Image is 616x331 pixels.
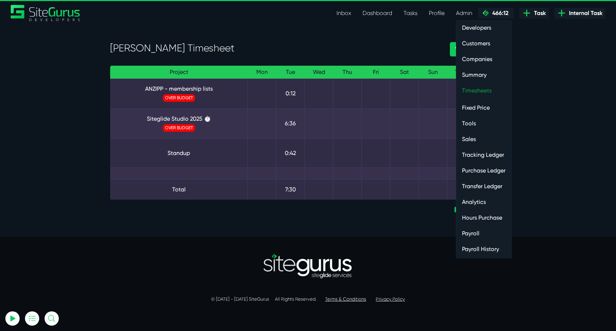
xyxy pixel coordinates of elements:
[23,84,102,100] input: Email
[456,52,511,66] a: Companies
[554,8,605,19] a: Internal Task
[305,66,333,79] th: Wed
[447,109,476,139] td: 6:36
[456,21,511,35] a: Developers
[456,36,511,51] a: Customers
[423,6,450,20] a: Profile
[456,195,511,209] a: Analytics
[456,101,511,115] a: Fixed Price
[447,139,476,167] td: 0:42
[163,124,195,132] span: OVER BUDGET
[325,296,366,302] a: Terms & Conditions
[489,10,508,16] span: 466:12
[357,6,398,20] a: Dashboard
[447,179,476,200] td: 7:30
[456,68,511,82] a: Summary
[450,6,478,20] a: Admin
[116,85,242,93] a: ANZIPP - membership lists
[531,9,546,17] span: Task
[11,5,81,21] a: SiteGurus
[566,9,602,17] span: Internal Task
[11,5,81,21] img: Sitegurus Logo
[456,179,511,194] a: Transfer Ledger
[116,149,242,157] a: Standup
[110,42,439,54] h3: [PERSON_NAME] Timesheet
[110,66,248,79] th: Project
[248,66,276,79] th: Mon
[456,116,511,131] a: Tools
[456,84,511,98] a: Timesheets
[519,8,549,19] a: Task
[456,148,511,162] a: Tracking Ledger
[447,79,476,109] td: 0:12
[390,66,419,79] th: Sat
[419,66,447,79] th: Sun
[276,109,305,139] td: 6:36
[362,66,390,79] th: Fri
[163,94,195,102] span: OVER BUDGET
[110,179,248,200] td: Total
[333,66,362,79] th: Thu
[276,139,305,167] td: 0:42
[456,226,511,241] a: Payroll
[456,164,511,178] a: Purchase Ledger
[447,66,476,79] th: Total
[398,6,423,20] a: Tasks
[23,126,102,141] button: Log In
[110,296,506,303] p: © [DATE] - [DATE] SiteGurus All Rights Reserved.
[331,6,357,20] a: Inbox
[376,296,405,302] a: Privacy Policy
[456,242,511,256] a: Payroll History
[276,79,305,109] td: 0:12
[450,42,463,56] a: ‹
[456,211,511,225] a: Hours Purchase
[276,66,305,79] th: Tue
[478,8,514,19] a: 466:12
[276,179,305,200] td: 7:30
[116,115,242,123] a: Siteglide Studio 2025 ⏱️
[456,132,511,146] a: Sales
